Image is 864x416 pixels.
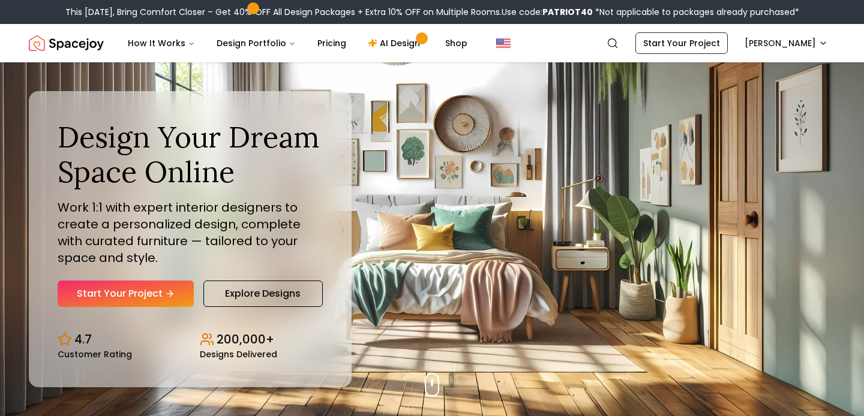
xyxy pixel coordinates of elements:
span: Use code: [502,6,593,18]
a: Spacejoy [29,31,104,55]
p: 4.7 [74,331,92,348]
nav: Global [29,24,835,62]
nav: Main [118,31,477,55]
a: Pricing [308,31,356,55]
small: Customer Rating [58,350,132,358]
div: This [DATE], Bring Comfort Closer – Get 40% OFF All Design Packages + Extra 10% OFF on Multiple R... [65,6,799,18]
a: Shop [436,31,477,55]
small: Designs Delivered [200,350,277,358]
a: Start Your Project [635,32,728,54]
h1: Design Your Dream Space Online [58,120,323,189]
div: Design stats [58,321,323,358]
span: *Not applicable to packages already purchased* [593,6,799,18]
img: Spacejoy Logo [29,31,104,55]
button: Design Portfolio [207,31,305,55]
a: AI Design [358,31,433,55]
a: Explore Designs [203,281,323,307]
button: [PERSON_NAME] [737,32,835,54]
button: How It Works [118,31,205,55]
b: PATRIOT40 [542,6,593,18]
p: Work 1:1 with expert interior designers to create a personalized design, complete with curated fu... [58,199,323,266]
a: Start Your Project [58,281,194,307]
img: United States [496,36,511,50]
p: 200,000+ [217,331,274,348]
